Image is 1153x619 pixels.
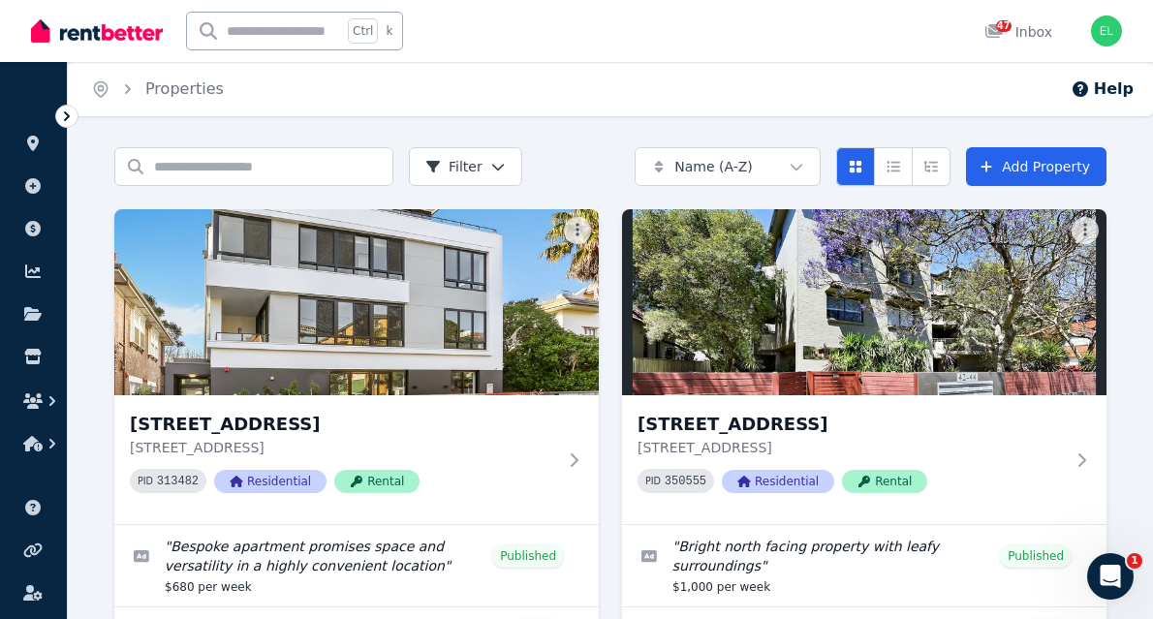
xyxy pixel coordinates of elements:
button: Name (A-Z) [635,147,821,186]
code: 350555 [665,475,706,488]
p: [STREET_ADDRESS] [130,438,556,457]
small: PID [138,476,153,486]
div: View options [836,147,950,186]
img: RentBetter [31,16,163,46]
span: Name (A-Z) [674,157,753,176]
span: k [386,23,392,39]
span: Residential [722,470,834,493]
img: 1/42-44 Doncaster Avenue, Kensington [622,209,1106,395]
span: Rental [842,470,927,493]
h3: [STREET_ADDRESS] [130,411,556,438]
span: 1 [1127,553,1142,569]
button: Filter [409,147,522,186]
button: Help [1071,77,1134,101]
a: Edit listing: Bespoke apartment promises space and versatility in a highly convenient location [114,525,599,606]
span: Ctrl [348,18,378,44]
h3: [STREET_ADDRESS] [638,411,1064,438]
a: Add Property [966,147,1106,186]
button: More options [564,217,591,244]
div: Inbox [984,22,1052,42]
p: [STREET_ADDRESS] [638,438,1064,457]
a: Edit listing: Bright north facing property with leafy surroundings [622,525,1106,606]
img: edna lee [1091,15,1122,46]
span: Rental [334,470,420,493]
small: PID [645,476,661,486]
nav: Breadcrumb [68,62,247,116]
button: Compact list view [874,147,913,186]
button: Card view [836,147,875,186]
a: 1/19A Boronia Street, Kensington[STREET_ADDRESS][STREET_ADDRESS]PID 313482ResidentialRental [114,209,599,524]
span: Filter [425,157,483,176]
iframe: Intercom live chat [1087,553,1134,600]
code: 313482 [157,475,199,488]
a: 1/42-44 Doncaster Avenue, Kensington[STREET_ADDRESS][STREET_ADDRESS]PID 350555ResidentialRental [622,209,1106,524]
img: 1/19A Boronia Street, Kensington [114,209,599,395]
button: More options [1072,217,1099,244]
a: Properties [145,79,224,98]
span: 47 [996,20,1012,32]
span: Residential [214,470,327,493]
button: Expanded list view [912,147,950,186]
